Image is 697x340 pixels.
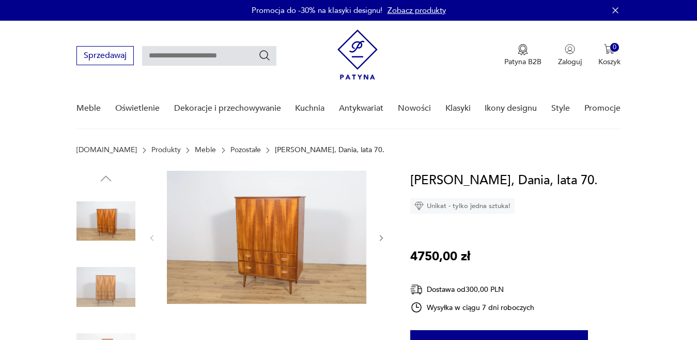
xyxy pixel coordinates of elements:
div: Dostawa od 300,00 PLN [410,283,534,296]
a: Klasyki [445,88,471,128]
a: Pozostałe [230,146,261,154]
p: Patyna B2B [504,57,541,67]
p: Koszyk [598,57,621,67]
p: Zaloguj [558,57,582,67]
a: Meble [76,88,101,128]
img: Zdjęcie produktu Komoda, Dania, lata 70. [167,171,366,304]
a: Produkty [151,146,181,154]
p: [PERSON_NAME], Dania, lata 70. [275,146,384,154]
a: Antykwariat [339,88,383,128]
img: Ikona koszyka [604,44,614,54]
img: Ikona diamentu [414,201,424,211]
div: Unikat - tylko jedna sztuka! [410,198,515,214]
a: Ikona medaluPatyna B2B [504,44,541,67]
a: Style [551,88,570,128]
img: Ikona medalu [518,44,528,55]
img: Ikonka użytkownika [565,44,575,54]
h1: [PERSON_NAME], Dania, lata 70. [410,171,598,190]
a: [DOMAIN_NAME] [76,146,137,154]
img: Patyna - sklep z meblami i dekoracjami vintage [337,29,378,80]
p: Promocja do -30% na klasyki designu! [252,5,382,16]
button: Patyna B2B [504,44,541,67]
img: Ikona dostawy [410,283,423,296]
a: Dekoracje i przechowywanie [174,88,281,128]
div: 0 [610,43,619,52]
a: Kuchnia [295,88,324,128]
a: Nowości [398,88,431,128]
a: Oświetlenie [115,88,160,128]
button: Zaloguj [558,44,582,67]
a: Meble [195,146,216,154]
a: Zobacz produkty [388,5,446,16]
button: Szukaj [258,49,271,62]
button: Sprzedawaj [76,46,134,65]
a: Promocje [584,88,621,128]
img: Zdjęcie produktu Komoda, Dania, lata 70. [76,258,135,317]
p: 4750,00 zł [410,247,470,267]
a: Ikony designu [485,88,537,128]
img: Zdjęcie produktu Komoda, Dania, lata 70. [76,191,135,250]
button: 0Koszyk [598,44,621,67]
a: Sprzedawaj [76,53,134,60]
div: Wysyłka w ciągu 7 dni roboczych [410,301,534,314]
